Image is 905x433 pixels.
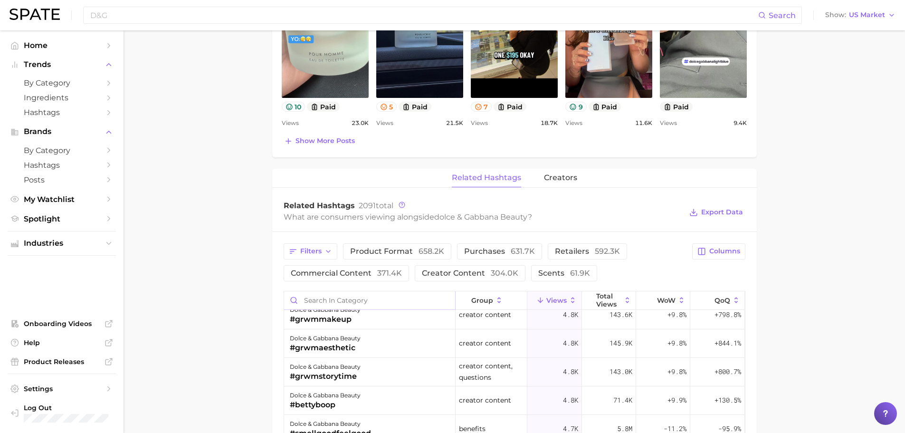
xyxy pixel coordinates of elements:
span: related hashtags [452,173,521,182]
span: 4.8k [563,395,578,406]
span: Settings [24,385,100,393]
span: +130.5% [714,395,741,406]
span: total [359,201,393,210]
span: Views [376,117,393,129]
input: Search in category [284,291,455,309]
button: WoW [636,291,690,310]
span: dolce & gabbana beauty [434,212,528,221]
span: 9.4k [734,117,747,129]
span: Filters [300,247,322,255]
span: Spotlight [24,214,100,223]
span: 61.9k [570,269,590,278]
button: paid [399,102,431,112]
span: 71.4k [613,395,632,406]
span: creator content, questions [459,360,524,383]
button: 10 [282,102,305,112]
div: #bettyboop [290,399,361,411]
a: Hashtags [8,105,116,120]
a: by Category [8,143,116,158]
input: Search here for a brand, industry, or ingredient [89,7,758,23]
span: WoW [657,297,676,304]
span: creator content [459,309,511,320]
span: 145.9k [610,337,632,349]
button: paid [660,102,693,112]
span: 143.0k [610,366,632,377]
div: dolce & gabbana beauty [290,418,371,430]
span: My Watchlist [24,195,100,204]
div: dolce & gabbana beauty [290,361,361,373]
div: dolce & gabbana beauty [290,390,361,401]
span: US Market [849,12,885,18]
div: #grwmaesthetic [290,342,361,354]
span: Hashtags [24,161,100,170]
span: 4.8k [563,309,578,320]
span: creator content [459,395,511,406]
span: Log Out [24,404,121,412]
span: commercial content [291,269,402,277]
button: Views [527,291,581,310]
span: 4.8k [563,366,578,377]
button: Trends [8,58,116,72]
span: +9.8% [667,309,686,320]
span: QoQ [714,297,730,304]
button: dolce & gabbana beauty#grwmstorytimecreator content, questions4.8k143.0k+9.8%+800.7% [284,358,745,386]
span: Home [24,41,100,50]
button: group [456,291,528,310]
span: Views [565,117,582,129]
span: 18.7k [541,117,558,129]
span: 592.3k [595,247,620,256]
span: +800.7% [714,366,741,377]
button: Export Data [687,206,745,219]
a: Spotlight [8,212,116,226]
span: Views [471,117,488,129]
a: Home [8,38,116,53]
button: Industries [8,236,116,250]
span: by Category [24,146,100,155]
span: Show more posts [295,137,355,145]
span: Brands [24,127,100,136]
span: 21.5k [446,117,463,129]
span: Columns [709,247,740,255]
a: Onboarding Videos [8,317,116,331]
button: ShowUS Market [823,9,898,21]
span: Views [282,117,299,129]
div: #grwmmakeup [290,314,361,325]
span: Total Views [596,292,621,308]
button: dolce & gabbana beauty#grwmaestheticcreator content4.8k145.9k+9.8%+844.1% [284,329,745,358]
span: Views [546,297,567,304]
span: 631.7k [511,247,535,256]
a: Settings [8,382,116,396]
span: 304.0k [491,269,518,278]
span: Show [825,12,846,18]
span: Hashtags [24,108,100,117]
div: What are consumers viewing alongside ? [284,211,683,223]
span: group [471,297,493,304]
span: Product Releases [24,357,100,366]
span: Industries [24,239,100,248]
button: 7 [471,102,492,112]
span: Search [769,11,796,20]
span: +9.8% [667,337,686,349]
span: +798.8% [714,309,741,320]
span: 2091 [359,201,376,210]
span: creator content [422,269,518,277]
button: paid [589,102,621,112]
a: Hashtags [8,158,116,173]
span: scents [538,269,590,277]
a: Log out. Currently logged in with e-mail anna.katsnelson@mane.com. [8,401,116,425]
a: Help [8,336,116,350]
span: 23.0k [352,117,369,129]
a: Posts [8,173,116,187]
span: purchases [464,248,535,255]
span: 143.6k [610,309,632,320]
a: Ingredients [8,90,116,105]
span: 11.6k [635,117,652,129]
span: 4.8k [563,337,578,349]
a: by Category [8,76,116,90]
button: paid [494,102,526,112]
a: My Watchlist [8,192,116,207]
button: dolce & gabbana beauty#bettyboopcreator content4.8k71.4k+9.9%+130.5% [284,386,745,415]
a: Product Releases [8,355,116,369]
span: product format [350,248,444,255]
button: 9 [565,102,587,112]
